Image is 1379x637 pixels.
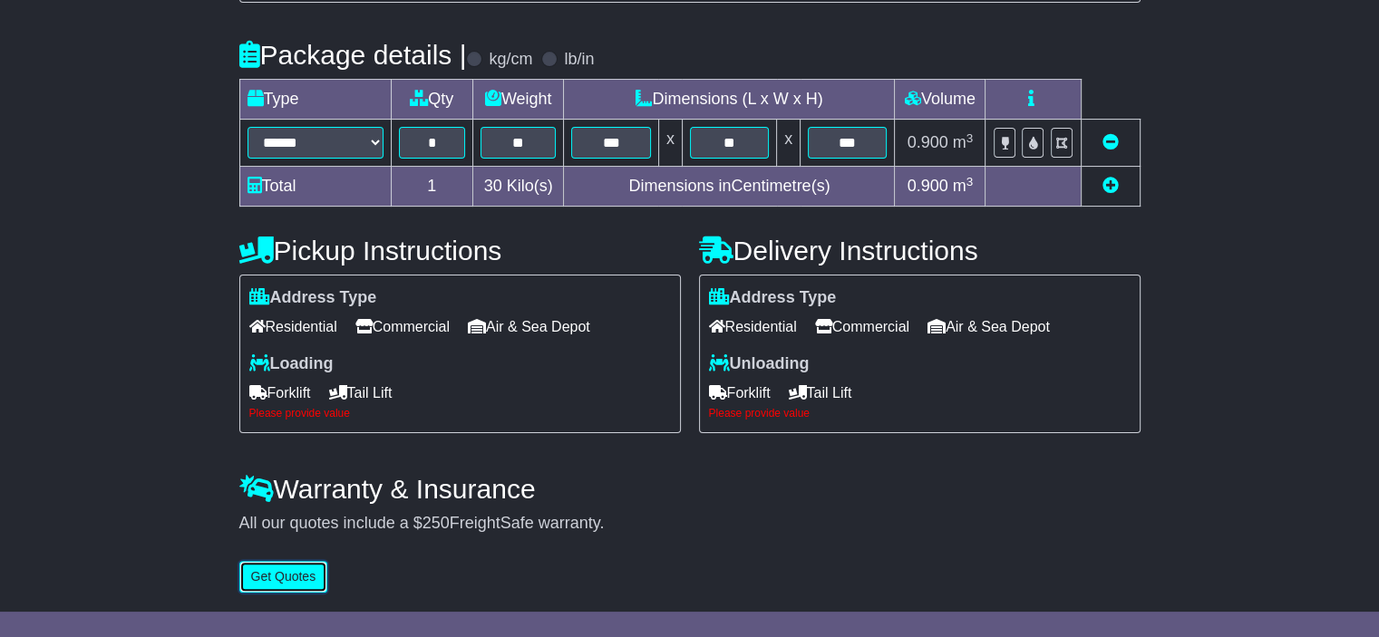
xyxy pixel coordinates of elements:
a: Remove this item [1102,133,1119,151]
td: Dimensions (L x W x H) [564,80,895,120]
td: x [777,120,801,167]
span: Residential [249,313,337,341]
div: Please provide value [709,407,1131,420]
sup: 3 [966,175,974,188]
button: Get Quotes [239,561,328,593]
h4: Delivery Instructions [699,236,1141,265]
label: Unloading [709,354,810,374]
span: Residential [709,313,797,341]
span: Tail Lift [329,379,393,407]
label: lb/in [564,50,594,70]
h4: Package details | [239,40,467,70]
span: Commercial [815,313,909,341]
label: Loading [249,354,334,374]
label: kg/cm [489,50,532,70]
span: m [953,177,974,195]
label: Address Type [709,288,837,308]
span: Commercial [355,313,450,341]
span: 0.900 [908,133,948,151]
span: 0.900 [908,177,948,195]
span: m [953,133,974,151]
h4: Pickup Instructions [239,236,681,265]
span: Tail Lift [789,379,852,407]
label: Address Type [249,288,377,308]
div: All our quotes include a $ FreightSafe warranty. [239,514,1141,534]
td: x [658,120,682,167]
td: Kilo(s) [472,167,564,207]
td: Volume [895,80,986,120]
span: Air & Sea Depot [927,313,1050,341]
span: Air & Sea Depot [468,313,590,341]
sup: 3 [966,131,974,145]
span: Forklift [709,379,771,407]
td: 1 [391,167,472,207]
span: 250 [422,514,450,532]
td: Type [239,80,391,120]
span: Forklift [249,379,311,407]
div: Please provide value [249,407,671,420]
td: Dimensions in Centimetre(s) [564,167,895,207]
span: 30 [484,177,502,195]
td: Total [239,167,391,207]
td: Weight [472,80,564,120]
a: Add new item [1102,177,1119,195]
h4: Warranty & Insurance [239,474,1141,504]
td: Qty [391,80,472,120]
